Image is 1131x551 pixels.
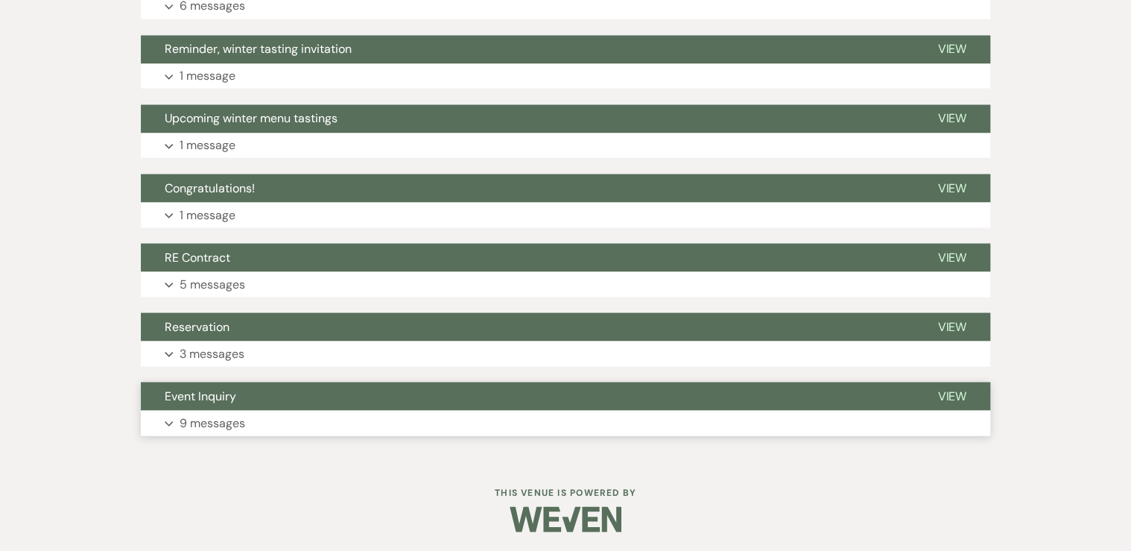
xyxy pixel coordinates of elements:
[141,63,990,89] button: 1 message
[165,388,236,403] span: Event Inquiry
[165,318,229,334] span: Reservation
[180,205,235,224] p: 1 message
[165,249,230,265] span: RE Contract
[141,133,990,158] button: 1 message
[913,104,990,133] button: View
[937,318,966,334] span: View
[937,180,966,195] span: View
[913,174,990,202] button: View
[141,312,913,341] button: Reservation
[165,110,338,126] span: Upcoming winter menu tastings
[180,413,245,432] p: 9 messages
[180,66,235,86] p: 1 message
[180,136,235,155] p: 1 message
[913,382,990,410] button: View
[141,382,913,410] button: Event Inquiry
[141,410,990,435] button: 9 messages
[180,344,244,363] p: 3 messages
[937,249,966,265] span: View
[141,341,990,366] button: 3 messages
[141,35,913,63] button: Reminder, winter tasting invitation
[937,388,966,403] span: View
[913,35,990,63] button: View
[165,180,255,195] span: Congratulations!
[141,202,990,227] button: 1 message
[141,243,913,271] button: RE Contract
[913,312,990,341] button: View
[180,274,245,294] p: 5 messages
[141,174,913,202] button: Congratulations!
[510,493,621,545] img: Weven Logo
[141,271,990,297] button: 5 messages
[937,110,966,126] span: View
[913,243,990,271] button: View
[937,41,966,57] span: View
[165,41,352,57] span: Reminder, winter tasting invitation
[141,104,913,133] button: Upcoming winter menu tastings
